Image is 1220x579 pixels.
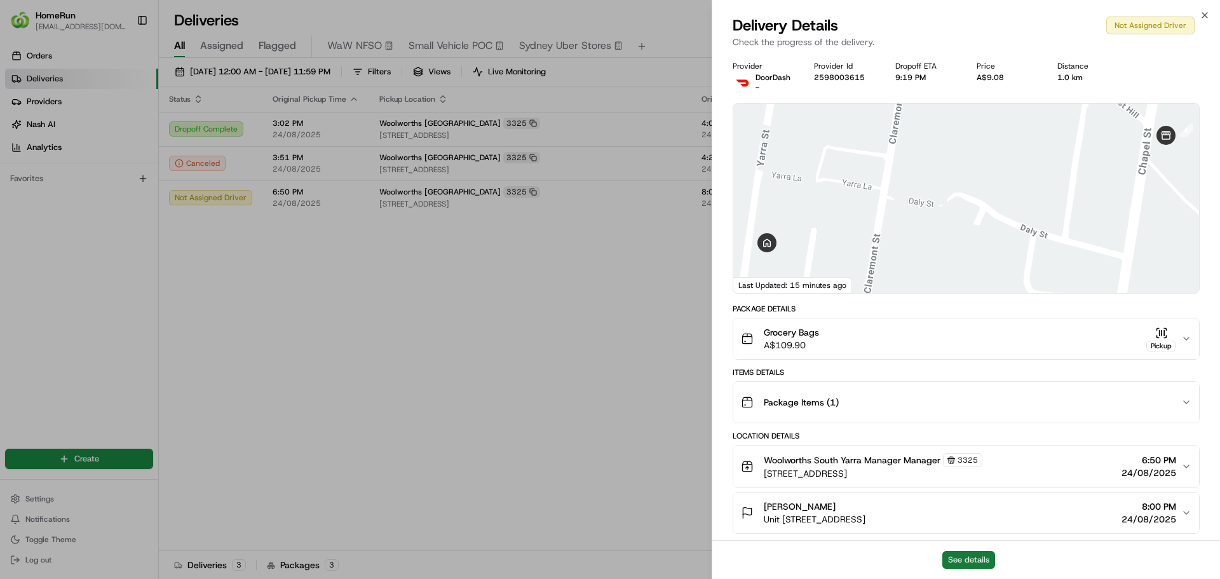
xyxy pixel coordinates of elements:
[764,339,819,351] span: A$109.90
[1122,500,1176,513] span: 8:00 PM
[733,72,753,93] img: doordash_logo_v2.png
[977,61,1038,71] div: Price
[733,431,1200,441] div: Location Details
[764,467,982,480] span: [STREET_ADDRESS]
[733,367,1200,378] div: Items Details
[764,500,836,513] span: [PERSON_NAME]
[764,454,940,467] span: Woolworths South Yarra Manager Manager
[942,551,995,569] button: See details
[1146,327,1176,351] button: Pickup
[977,72,1038,83] div: A$9.08
[733,277,852,293] div: Last Updated: 15 minutes ago
[764,396,839,409] span: Package Items ( 1 )
[1122,467,1176,479] span: 24/08/2025
[895,72,956,83] div: 9:19 PM
[733,493,1199,533] button: [PERSON_NAME]Unit [STREET_ADDRESS]8:00 PM24/08/2025
[1057,61,1118,71] div: Distance
[958,455,978,465] span: 3325
[1179,123,1193,137] div: 4
[733,446,1199,487] button: Woolworths South Yarra Manager Manager3325[STREET_ADDRESS]6:50 PM24/08/2025
[733,304,1200,314] div: Package Details
[1146,341,1176,351] div: Pickup
[756,72,790,83] span: DoorDash
[814,61,875,71] div: Provider Id
[1122,513,1176,526] span: 24/08/2025
[764,326,819,339] span: Grocery Bags
[733,15,838,36] span: Delivery Details
[756,83,759,93] span: -
[764,513,865,526] span: Unit [STREET_ADDRESS]
[814,72,865,83] button: 2598003615
[895,61,956,71] div: Dropoff ETA
[733,382,1199,423] button: Package Items (1)
[733,61,794,71] div: Provider
[1057,72,1118,83] div: 1.0 km
[1122,454,1176,467] span: 6:50 PM
[733,318,1199,359] button: Grocery BagsA$109.90Pickup
[733,36,1200,48] p: Check the progress of the delivery.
